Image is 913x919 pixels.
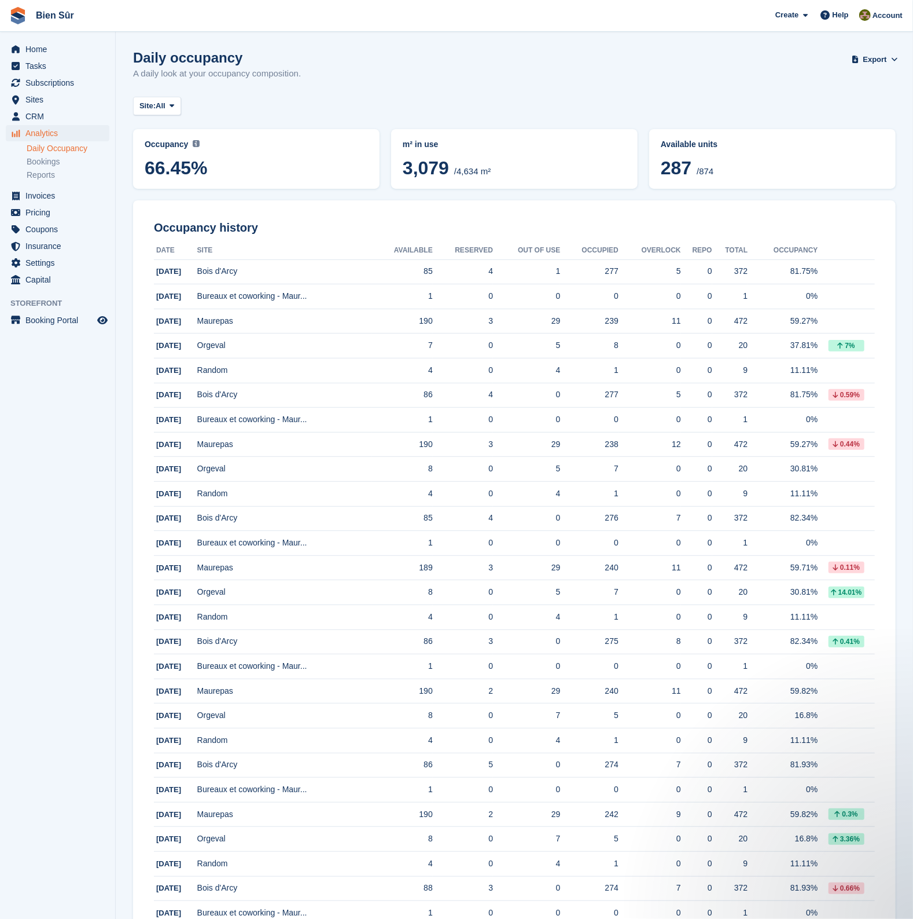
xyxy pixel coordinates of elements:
[25,255,95,271] span: Settings
[145,158,368,178] span: 66.45%
[371,457,433,482] td: 8
[156,341,181,350] span: [DATE]
[712,408,748,433] td: 1
[712,555,748,580] td: 472
[31,6,79,25] a: Bien Sûr
[371,482,433,507] td: 4
[681,265,712,277] div: 0
[371,531,433,556] td: 1
[748,605,818,630] td: 11.11%
[712,309,748,334] td: 472
[197,778,371,803] td: Bureaux et coworking - Maur...
[681,339,712,352] div: 0
[27,143,109,154] a: Daily Occupancy
[493,259,560,284] td: 1
[433,259,493,284] td: 4
[6,312,109,328] a: menu
[748,241,818,260] th: Occupancy
[25,312,95,328] span: Booking Portal
[619,611,681,623] div: 0
[403,138,626,151] abbr: Current breakdown of %{unit} occupied
[560,562,618,574] div: 240
[681,685,712,697] div: 0
[433,309,493,334] td: 3
[493,506,560,531] td: 0
[748,334,818,358] td: 37.81%
[156,687,181,695] span: [DATE]
[748,654,818,679] td: 0%
[833,9,849,21] span: Help
[493,241,560,260] th: Out of Use
[859,9,871,21] img: Matthieu Burnand
[6,238,109,254] a: menu
[371,241,433,260] th: Available
[748,802,818,827] td: 59.82%
[6,272,109,288] a: menu
[27,156,109,167] a: Bookings
[493,383,560,408] td: 0
[560,783,618,796] div: 0
[133,97,181,116] button: Site: All
[619,413,681,426] div: 0
[145,138,368,151] abbr: Current percentage of m² occupied
[863,54,887,65] span: Export
[493,704,560,728] td: 7
[712,629,748,654] td: 372
[25,204,95,221] span: Pricing
[25,58,95,74] span: Tasks
[560,808,618,821] div: 242
[493,457,560,482] td: 5
[712,704,748,728] td: 20
[156,711,181,720] span: [DATE]
[748,432,818,457] td: 59.27%
[197,728,371,753] td: Random
[371,605,433,630] td: 4
[748,778,818,803] td: 0%
[560,241,618,260] th: Occupied
[619,562,681,574] div: 11
[25,125,95,141] span: Analytics
[403,140,438,149] span: m² in use
[681,537,712,549] div: 0
[156,588,181,596] span: [DATE]
[156,440,181,449] span: [DATE]
[371,802,433,827] td: 190
[748,284,818,309] td: 0%
[156,317,181,325] span: [DATE]
[433,506,493,531] td: 4
[560,512,618,524] div: 276
[197,457,371,482] td: Orgeval
[197,654,371,679] td: Bureaux et coworking - Maur...
[197,679,371,704] td: Maurepas
[748,629,818,654] td: 82.34%
[493,679,560,704] td: 29
[681,709,712,722] div: 0
[433,679,493,704] td: 2
[433,605,493,630] td: 0
[156,100,165,112] span: All
[712,482,748,507] td: 9
[560,463,618,475] div: 7
[712,457,748,482] td: 20
[661,158,691,178] span: 287
[560,709,618,722] div: 5
[697,166,713,176] span: /874
[433,531,493,556] td: 0
[681,463,712,475] div: 0
[156,390,181,399] span: [DATE]
[712,531,748,556] td: 1
[197,555,371,580] td: Maurepas
[829,562,864,573] div: 0.11%
[6,125,109,141] a: menu
[681,611,712,623] div: 0
[493,802,560,827] td: 29
[25,91,95,108] span: Sites
[197,531,371,556] td: Bureaux et coworking - Maur...
[619,635,681,647] div: 8
[560,265,618,277] div: 277
[560,488,618,500] div: 1
[712,605,748,630] td: 9
[156,785,181,794] span: [DATE]
[681,488,712,500] div: 0
[712,679,748,704] td: 472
